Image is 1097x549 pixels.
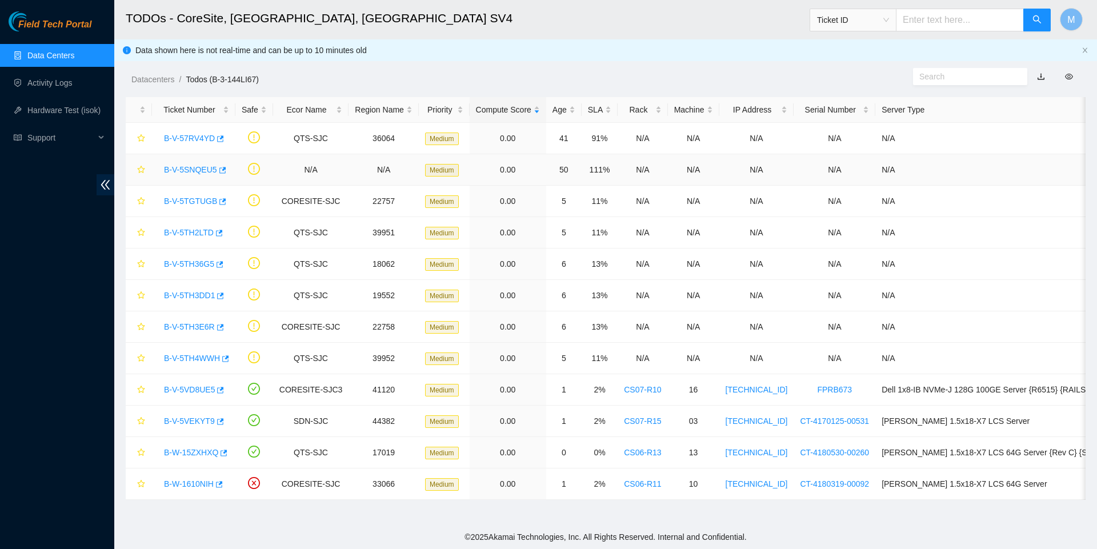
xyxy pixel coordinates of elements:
[582,217,618,249] td: 11%
[1037,72,1045,81] a: download
[719,343,794,374] td: N/A
[131,75,174,84] a: Datacenters
[425,384,459,396] span: Medium
[164,416,215,426] a: B-V-5VEKYT9
[248,383,260,395] span: check-circle
[9,21,91,35] a: Akamai TechnologiesField Tech Portal
[164,197,217,206] a: B-V-5TGTUGB
[248,477,260,489] span: close-circle
[14,134,22,142] span: read
[425,290,459,302] span: Medium
[349,186,419,217] td: 22757
[618,280,667,311] td: N/A
[349,311,419,343] td: 22758
[582,154,618,186] td: 111%
[817,385,852,394] a: FPRB673
[668,217,719,249] td: N/A
[668,186,719,217] td: N/A
[624,385,661,394] a: CS07-R10
[425,415,459,428] span: Medium
[624,479,661,488] a: CS06-R11
[719,311,794,343] td: N/A
[726,479,788,488] a: [TECHNICAL_ID]
[349,217,419,249] td: 39951
[164,448,218,457] a: B-W-15ZXHXQ
[132,223,146,242] button: star
[273,280,349,311] td: QTS-SJC
[425,227,459,239] span: Medium
[668,437,719,468] td: 13
[273,217,349,249] td: QTS-SJC
[137,166,145,175] span: star
[132,286,146,304] button: star
[273,374,349,406] td: CORESITE-SJC3
[248,351,260,363] span: exclamation-circle
[1032,15,1042,26] span: search
[248,446,260,458] span: check-circle
[248,288,260,300] span: exclamation-circle
[618,123,667,154] td: N/A
[349,343,419,374] td: 39952
[470,217,546,249] td: 0.00
[618,249,667,280] td: N/A
[164,385,215,394] a: B-V-5VD8UE5
[668,249,719,280] td: N/A
[132,443,146,462] button: star
[582,280,618,311] td: 13%
[470,123,546,154] td: 0.00
[349,406,419,437] td: 44382
[132,318,146,336] button: star
[18,19,91,30] span: Field Tech Portal
[470,186,546,217] td: 0.00
[618,217,667,249] td: N/A
[137,323,145,332] span: star
[794,343,875,374] td: N/A
[97,174,114,195] span: double-left
[425,478,459,491] span: Medium
[273,343,349,374] td: QTS-SJC
[137,134,145,143] span: star
[546,186,582,217] td: 5
[470,280,546,311] td: 0.00
[349,280,419,311] td: 19552
[349,154,419,186] td: N/A
[794,249,875,280] td: N/A
[248,320,260,332] span: exclamation-circle
[425,195,459,208] span: Medium
[618,343,667,374] td: N/A
[273,249,349,280] td: QTS-SJC
[582,343,618,374] td: 11%
[470,311,546,343] td: 0.00
[546,311,582,343] td: 6
[132,412,146,430] button: star
[164,134,215,143] a: B-V-57RV4YD
[919,70,1012,83] input: Search
[582,123,618,154] td: 91%
[137,480,145,489] span: star
[1028,67,1054,86] button: download
[726,385,788,394] a: [TECHNICAL_ID]
[719,186,794,217] td: N/A
[273,468,349,500] td: CORESITE-SJC
[668,406,719,437] td: 03
[425,258,459,271] span: Medium
[546,154,582,186] td: 50
[546,217,582,249] td: 5
[27,78,73,87] a: Activity Logs
[546,468,582,500] td: 1
[470,406,546,437] td: 0.00
[546,280,582,311] td: 6
[132,192,146,210] button: star
[186,75,259,84] a: Todos (B-3-144LI67)
[800,416,869,426] a: CT-4170125-00531
[668,123,719,154] td: N/A
[248,194,260,206] span: exclamation-circle
[582,249,618,280] td: 13%
[132,380,146,399] button: star
[137,386,145,395] span: star
[1060,8,1083,31] button: M
[1067,13,1075,27] span: M
[179,75,181,84] span: /
[668,374,719,406] td: 16
[470,374,546,406] td: 0.00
